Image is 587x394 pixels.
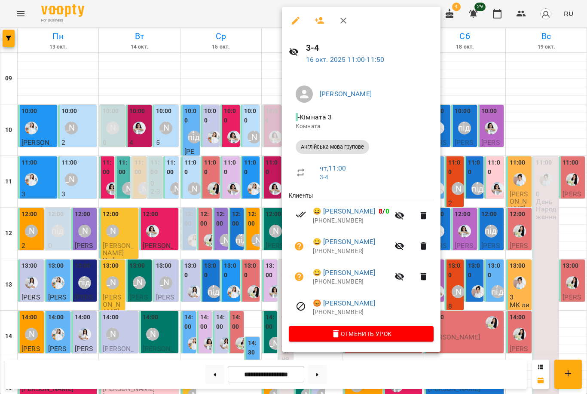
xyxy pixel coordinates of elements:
p: [PHONE_NUMBER] [313,217,389,225]
a: 😀 [PERSON_NAME] [313,268,375,278]
p: [PHONE_NUMBER] [313,278,389,286]
svg: Визит оплачен [296,209,306,220]
button: Отменить Урок [289,326,434,342]
ul: Клиенты [289,191,434,326]
p: Комната [296,122,427,131]
span: 0 [385,207,389,215]
span: - Кімната 3 [296,113,334,121]
span: Отменить Урок [296,329,427,339]
span: Англійська мова групове [296,143,369,151]
a: 16 окт. 2025 11:00-11:50 [306,55,385,64]
p: [PHONE_NUMBER] [313,247,389,256]
p: [PHONE_NUMBER] [313,308,434,317]
a: чт , 11:00 [320,164,346,172]
span: 8 [379,207,382,215]
b: / [379,207,389,215]
a: [PERSON_NAME] [320,90,372,98]
button: Визит пока не оплачен. Добавить оплату? [289,266,309,287]
h6: 3-4 [306,41,434,55]
a: 😡 [PERSON_NAME] [313,298,375,308]
a: 😀 [PERSON_NAME] [313,206,375,217]
button: Визит пока не оплачен. Добавить оплату? [289,236,309,257]
a: 3-4 [320,174,328,180]
a: 😀 [PERSON_NAME] [313,237,375,247]
svg: Визит отменен [296,301,306,312]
